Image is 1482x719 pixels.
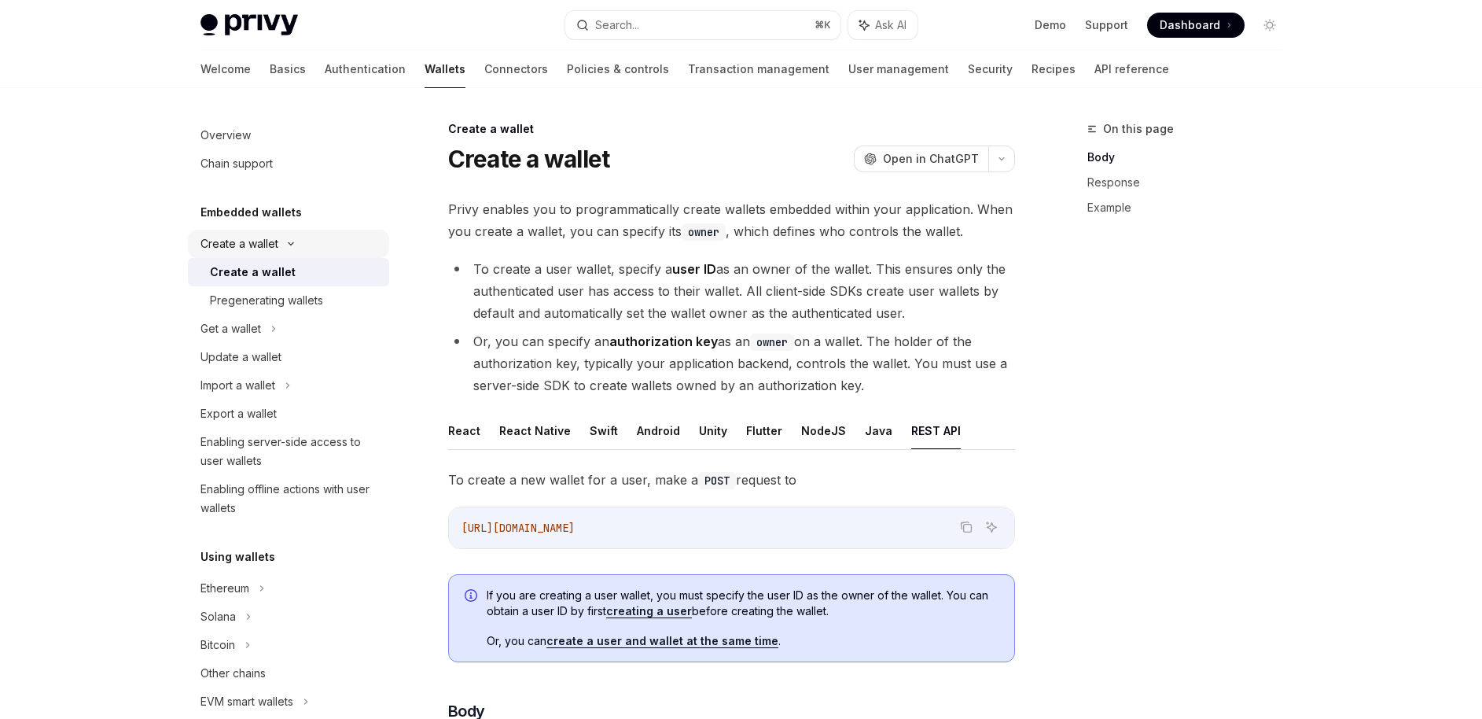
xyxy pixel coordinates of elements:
a: create a user and wallet at the same time [546,634,778,648]
a: Overview [188,121,389,149]
button: Open in ChatGPT [854,146,988,172]
div: EVM smart wallets [200,692,293,711]
div: Export a wallet [200,404,277,423]
button: Toggle dark mode [1257,13,1282,38]
a: API reference [1094,50,1169,88]
span: Ask AI [875,17,906,33]
a: Support [1085,17,1128,33]
span: Or, you can . [487,633,998,649]
button: Android [637,412,680,449]
a: Body [1087,145,1295,170]
button: React [448,412,480,449]
code: POST [698,472,736,489]
a: Chain support [188,149,389,178]
div: Ethereum [200,579,249,598]
div: Search... [595,16,639,35]
span: ⌘ K [815,19,831,31]
button: Unity [699,412,727,449]
span: On this page [1103,120,1174,138]
div: Solana [200,607,236,626]
a: Export a wallet [188,400,389,428]
img: light logo [200,14,298,36]
div: Create a wallet [200,234,278,253]
a: Security [968,50,1013,88]
a: Other chains [188,659,389,688]
button: Swift [590,412,618,449]
div: Other chains [200,664,266,683]
a: creating a user [606,604,692,618]
button: Ask AI [981,517,1002,537]
h1: Create a wallet [448,145,610,173]
a: User management [848,50,949,88]
a: Enabling offline actions with user wallets [188,475,389,522]
div: Create a wallet [448,121,1015,137]
li: To create a user wallet, specify a as an owner of the wallet. This ensures only the authenticated... [448,258,1015,324]
svg: Info [465,589,480,605]
code: owner [750,334,794,351]
h5: Using wallets [200,548,275,566]
code: owner [682,223,726,241]
a: Welcome [200,50,251,88]
span: If you are creating a user wallet, you must specify the user ID as the owner of the wallet. You c... [487,588,998,619]
a: Response [1087,170,1295,195]
div: Get a wallet [200,319,261,338]
a: Policies & controls [567,50,669,88]
div: Import a wallet [200,376,275,395]
li: Or, you can specify an as an on a wallet. The holder of the authorization key, typically your app... [448,330,1015,396]
a: Wallets [425,50,465,88]
div: Bitcoin [200,636,235,654]
div: Enabling offline actions with user wallets [200,480,380,518]
a: Enabling server-side access to user wallets [188,428,389,475]
a: Example [1087,195,1295,220]
button: Copy the contents from the code block [956,517,976,537]
a: Demo [1035,17,1066,33]
span: Open in ChatGPT [883,151,979,167]
h5: Embedded wallets [200,203,302,222]
div: Enabling server-side access to user wallets [200,433,380,470]
a: Basics [270,50,306,88]
a: Transaction management [688,50,829,88]
strong: authorization key [609,334,718,349]
span: [URL][DOMAIN_NAME] [462,521,575,535]
a: Create a wallet [188,258,389,286]
button: Java [865,412,892,449]
button: REST API [911,412,961,449]
div: Update a wallet [200,348,281,367]
strong: user ID [672,261,716,277]
a: Update a wallet [188,343,389,371]
span: Dashboard [1160,17,1220,33]
a: Pregenerating wallets [188,286,389,315]
button: Ask AI [848,11,918,39]
a: Connectors [484,50,548,88]
div: Chain support [200,154,273,173]
button: React Native [499,412,571,449]
div: Pregenerating wallets [210,291,323,310]
button: Flutter [746,412,782,449]
button: NodeJS [801,412,846,449]
a: Recipes [1032,50,1076,88]
span: To create a new wallet for a user, make a request to [448,469,1015,491]
div: Overview [200,126,251,145]
div: Create a wallet [210,263,296,282]
a: Authentication [325,50,406,88]
button: Search...⌘K [565,11,840,39]
span: Privy enables you to programmatically create wallets embedded within your application. When you c... [448,198,1015,242]
a: Dashboard [1147,13,1245,38]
